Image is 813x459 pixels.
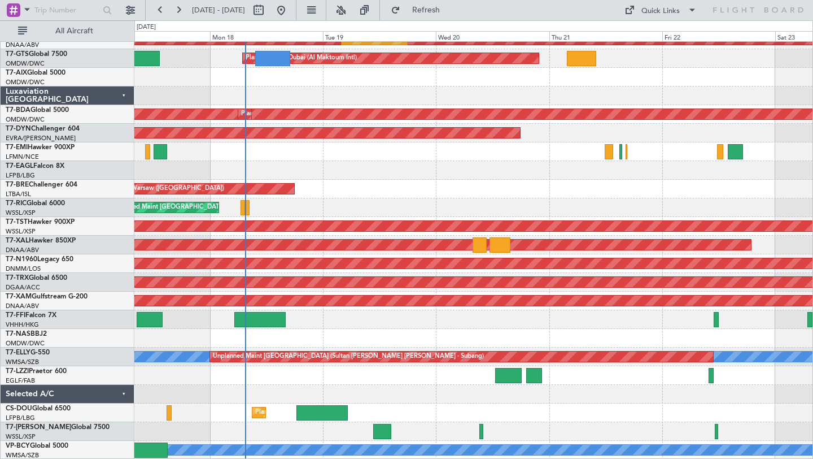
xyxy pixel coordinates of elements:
[6,424,71,431] span: T7-[PERSON_NAME]
[6,41,39,49] a: DNAA/ABV
[6,209,36,217] a: WSSL/XSP
[6,78,45,86] a: OMDW/DWC
[6,432,36,441] a: WSSL/XSP
[6,51,29,58] span: T7-GTS
[6,181,77,188] a: T7-BREChallenger 604
[6,256,73,263] a: T7-N1960Legacy 650
[6,70,65,76] a: T7-AIXGlobal 5000
[6,349,30,356] span: T7-ELLY
[6,190,31,198] a: LTBA/ISL
[213,348,484,365] div: Unplanned Maint [GEOGRAPHIC_DATA] (Sultan [PERSON_NAME] [PERSON_NAME] - Subang)
[549,31,662,41] div: Thu 21
[6,163,33,170] span: T7-EAGL
[241,106,352,123] div: Planned Maint Dubai (Al Maktoum Intl)
[6,358,39,366] a: WMSA/SZB
[6,107,30,114] span: T7-BDA
[6,134,76,142] a: EVRA/[PERSON_NAME]
[6,246,39,254] a: DNAA/ABV
[6,376,35,385] a: EGLF/FAB
[6,70,27,76] span: T7-AIX
[6,405,71,412] a: CS-DOUGlobal 6500
[6,368,29,375] span: T7-LZZI
[6,368,67,375] a: T7-LZZIPraetor 600
[246,50,357,67] div: Planned Maint Dubai (Al Maktoum Intl)
[6,256,37,263] span: T7-N1960
[6,115,45,124] a: OMDW/DWC
[210,31,323,41] div: Mon 18
[436,31,549,41] div: Wed 20
[6,321,39,329] a: VHHH/HKG
[6,275,67,282] a: T7-TRXGlobal 6500
[403,6,450,14] span: Refresh
[192,5,245,15] span: [DATE] - [DATE]
[6,302,39,310] a: DNAA/ABV
[386,1,453,19] button: Refresh
[6,153,39,161] a: LFMN/NCE
[6,414,35,422] a: LFPB/LBG
[6,163,64,170] a: T7-EAGLFalcon 8X
[6,293,32,300] span: T7-XAM
[6,125,31,132] span: T7-DYN
[6,293,88,300] a: T7-XAMGulfstream G-200
[6,125,80,132] a: T7-DYNChallenger 604
[109,199,250,216] div: Unplanned Maint [GEOGRAPHIC_DATA] (Seletar)
[619,1,702,19] button: Quick Links
[100,180,224,197] div: Grounded Warsaw ([GEOGRAPHIC_DATA])
[6,275,29,282] span: T7-TRX
[6,219,28,226] span: T7-TST
[6,349,50,356] a: T7-ELLYG-550
[29,27,119,35] span: All Aircraft
[97,31,210,41] div: Sun 17
[6,331,30,337] span: T7-NAS
[323,31,436,41] div: Tue 19
[6,237,76,244] a: T7-XALHawker 850XP
[6,51,67,58] a: T7-GTSGlobal 7500
[255,404,433,421] div: Planned Maint [GEOGRAPHIC_DATA] ([GEOGRAPHIC_DATA])
[6,424,110,431] a: T7-[PERSON_NAME]Global 7500
[137,23,156,32] div: [DATE]
[6,227,36,236] a: WSSL/XSP
[6,312,56,319] a: T7-FFIFalcon 7X
[6,405,32,412] span: CS-DOU
[6,219,75,226] a: T7-TSTHawker 900XP
[641,6,680,17] div: Quick Links
[6,312,25,319] span: T7-FFI
[6,181,29,188] span: T7-BRE
[34,2,99,19] input: Trip Number
[6,283,40,292] a: DGAA/ACC
[6,200,27,207] span: T7-RIC
[6,339,45,348] a: OMDW/DWC
[6,144,75,151] a: T7-EMIHawker 900XP
[662,31,775,41] div: Fri 22
[6,171,35,180] a: LFPB/LBG
[6,237,29,244] span: T7-XAL
[6,200,65,207] a: T7-RICGlobal 6000
[6,59,45,68] a: OMDW/DWC
[6,443,30,449] span: VP-BCY
[12,22,123,40] button: All Aircraft
[6,443,68,449] a: VP-BCYGlobal 5000
[6,331,47,337] a: T7-NASBBJ2
[6,144,28,151] span: T7-EMI
[6,107,69,114] a: T7-BDAGlobal 5000
[6,265,41,273] a: DNMM/LOS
